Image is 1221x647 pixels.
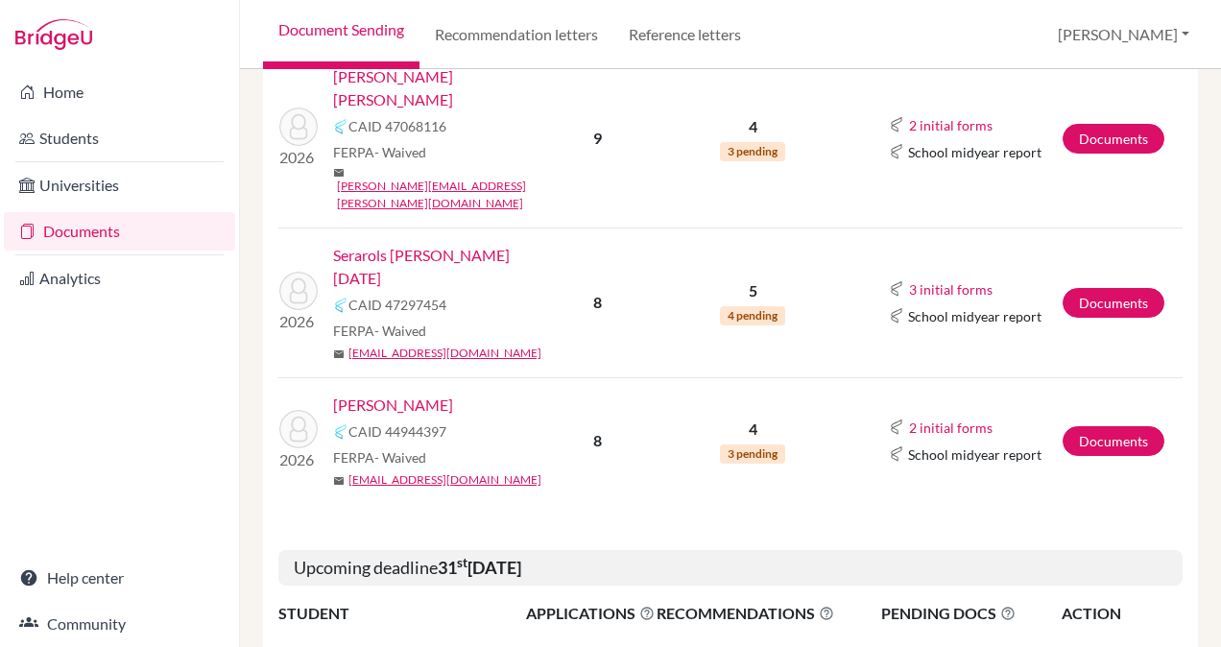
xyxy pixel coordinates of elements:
[664,279,842,302] p: 5
[374,449,426,466] span: - Waived
[881,602,1060,625] span: PENDING DOCS
[374,144,426,160] span: - Waived
[279,108,318,146] img: Santamaria Vargas, Daniela
[4,166,235,204] a: Universities
[908,417,994,439] button: 2 initial forms
[908,278,994,300] button: 3 initial forms
[348,295,446,315] span: CAID 47297454
[348,471,541,489] a: [EMAIL_ADDRESS][DOMAIN_NAME]
[333,424,348,440] img: Common App logo
[1049,16,1198,53] button: [PERSON_NAME]
[457,555,467,570] sup: st
[593,293,602,311] b: 8
[348,116,446,136] span: CAID 47068116
[4,73,235,111] a: Home
[333,244,546,290] a: Serarols [PERSON_NAME][DATE]
[526,602,655,625] span: APPLICATIONS
[889,446,904,462] img: Common App logo
[664,115,842,138] p: 4
[908,444,1041,465] span: School midyear report
[279,410,318,448] img: Serarols Suárez, Mariana
[908,114,994,136] button: 2 initial forms
[348,345,541,362] a: [EMAIL_ADDRESS][DOMAIN_NAME]
[279,448,318,471] p: 2026
[4,559,235,597] a: Help center
[333,475,345,487] span: mail
[4,605,235,643] a: Community
[908,306,1041,326] span: School midyear report
[278,601,525,626] th: STUDENT
[4,259,235,298] a: Analytics
[279,146,318,169] p: 2026
[889,419,904,435] img: Common App logo
[4,212,235,251] a: Documents
[1061,601,1183,626] th: ACTION
[4,119,235,157] a: Students
[889,308,904,323] img: Common App logo
[279,310,318,333] p: 2026
[333,167,345,179] span: mail
[889,117,904,132] img: Common App logo
[348,421,446,442] span: CAID 44944397
[657,602,834,625] span: RECOMMENDATIONS
[333,119,348,134] img: Common App logo
[664,418,842,441] p: 4
[279,272,318,310] img: Serarols Pacas, Lucia
[337,178,546,212] a: [PERSON_NAME][EMAIL_ADDRESS][PERSON_NAME][DOMAIN_NAME]
[720,306,785,325] span: 4 pending
[333,394,453,417] a: [PERSON_NAME]
[333,298,348,313] img: Common App logo
[278,550,1183,587] h5: Upcoming deadline
[15,19,92,50] img: Bridge-U
[438,557,521,578] b: 31 [DATE]
[720,142,785,161] span: 3 pending
[1063,288,1164,318] a: Documents
[333,447,426,467] span: FERPA
[889,144,904,159] img: Common App logo
[889,281,904,297] img: Common App logo
[333,321,426,341] span: FERPA
[333,142,426,162] span: FERPA
[593,431,602,449] b: 8
[374,323,426,339] span: - Waived
[1063,124,1164,154] a: Documents
[333,348,345,360] span: mail
[333,65,546,111] a: [PERSON_NAME] [PERSON_NAME]
[720,444,785,464] span: 3 pending
[593,129,602,147] b: 9
[1063,426,1164,456] a: Documents
[908,142,1041,162] span: School midyear report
